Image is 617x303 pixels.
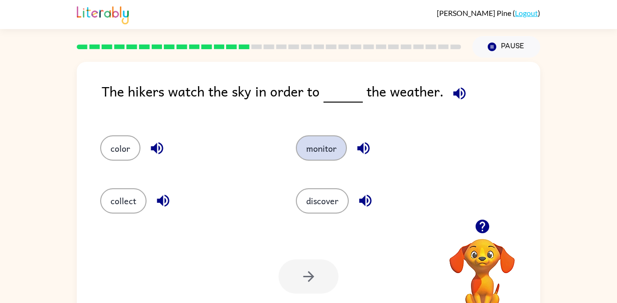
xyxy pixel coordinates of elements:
[472,36,540,58] button: Pause
[515,8,538,17] a: Logout
[296,135,347,161] button: monitor
[100,135,140,161] button: color
[100,188,147,214] button: collect
[437,8,540,17] div: ( )
[437,8,513,17] span: [PERSON_NAME] Pine
[102,81,540,117] div: The hikers watch the sky in order to the weather.
[77,4,129,24] img: Literably
[296,188,349,214] button: discover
